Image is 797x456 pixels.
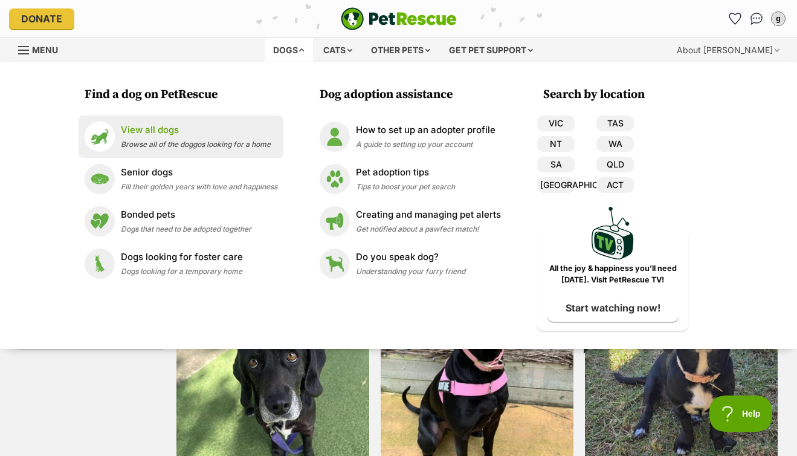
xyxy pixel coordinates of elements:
[537,116,575,131] a: VIC
[85,122,115,152] img: View all dogs
[725,9,744,28] a: Favourites
[121,140,271,149] span: Browse all of the doggos looking for a home
[747,9,766,28] a: Conversations
[341,7,457,30] img: logo-e224e6f780fb5917bec1dbf3a21bbac754714ae5b6737aabdf751b685950b380.svg
[320,164,350,194] img: Pet adoption tips
[356,250,465,264] p: Do you speak dog?
[320,122,350,152] img: How to set up an adopter profile
[596,116,634,131] a: TAS
[356,140,473,149] span: A guide to setting up your account
[18,38,66,60] a: Menu
[121,166,277,180] p: Senior dogs
[121,267,242,276] span: Dogs looking for a temporary home
[121,182,277,191] span: Fill their golden years with love and happiness
[265,38,313,62] div: Dogs
[320,86,507,103] h3: Dog adoption assistance
[769,9,788,28] button: My account
[356,123,495,137] p: How to set up an adopter profile
[121,208,251,222] p: Bonded pets
[356,267,465,276] span: Understanding your furry friend
[596,157,634,172] a: QLD
[320,206,501,236] a: Creating and managing pet alerts Creating and managing pet alerts Get notified about a pawfect ma...
[356,224,479,233] span: Get notified about a pawfect match!
[85,164,277,194] a: Senior dogs Senior dogs Fill their golden years with love and happiness
[85,86,283,103] h3: Find a dog on PetRescue
[772,13,784,25] div: g
[320,164,501,194] a: Pet adoption tips Pet adoption tips Tips to boost your pet search
[543,86,688,103] h3: Search by location
[440,38,541,62] div: Get pet support
[32,45,58,55] span: Menu
[320,206,350,236] img: Creating and managing pet alerts
[750,13,763,25] img: chat-41dd97257d64d25036548639549fe6c8038ab92f7586957e7f3b1b290dea8141.svg
[356,182,455,191] span: Tips to boost your pet search
[85,206,115,236] img: Bonded pets
[320,249,350,279] img: Do you speak dog?
[320,122,501,152] a: How to set up an adopter profile How to set up an adopter profile A guide to setting up your account
[121,250,243,264] p: Dogs looking for foster care
[596,177,634,193] a: ACT
[85,122,277,152] a: View all dogs View all dogs Browse all of the doggos looking for a home
[596,136,634,152] a: WA
[363,38,439,62] div: Other pets
[85,164,115,194] img: Senior dogs
[315,38,361,62] div: Cats
[709,396,773,432] iframe: Help Scout Beacon - Open
[121,123,271,137] p: View all dogs
[9,8,74,29] a: Donate
[546,263,679,286] p: All the joy & happiness you’ll need [DATE]. Visit PetRescue TV!
[537,177,575,193] a: [GEOGRAPHIC_DATA]
[85,249,115,279] img: Dogs looking for foster care
[547,294,679,322] a: Start watching now!
[537,157,575,172] a: SA
[725,9,788,28] ul: Account quick links
[356,166,455,180] p: Pet adoption tips
[341,7,457,30] a: PetRescue
[121,224,251,233] span: Dogs that need to be adopted together
[537,136,575,152] a: NT
[592,207,634,259] img: PetRescue TV logo
[85,249,277,279] a: Dogs looking for foster care Dogs looking for foster care Dogs looking for a temporary home
[85,206,277,236] a: Bonded pets Bonded pets Dogs that need to be adopted together
[356,208,501,222] p: Creating and managing pet alerts
[668,38,788,62] div: About [PERSON_NAME]
[320,249,501,279] a: Do you speak dog? Do you speak dog? Understanding your furry friend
